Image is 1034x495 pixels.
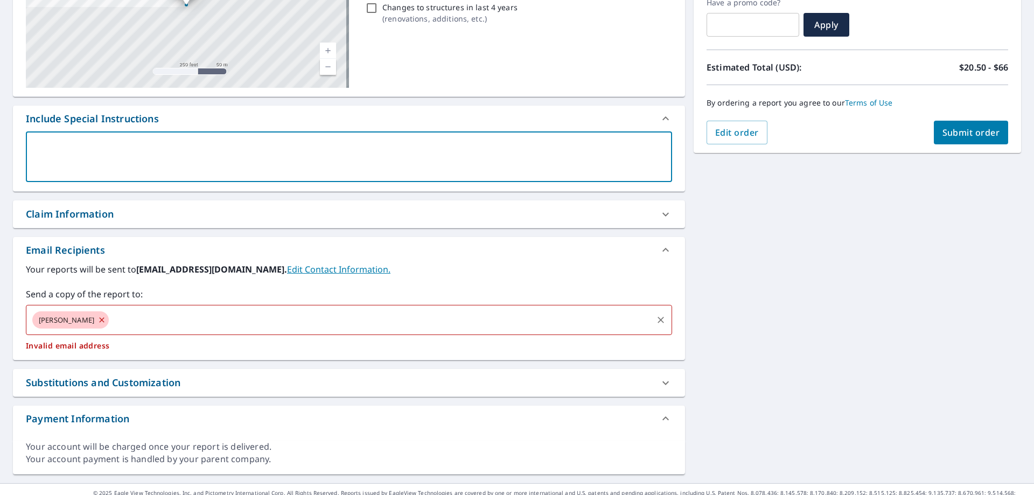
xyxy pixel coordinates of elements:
label: Your reports will be sent to [26,263,672,276]
div: [PERSON_NAME] [32,311,109,329]
button: Edit order [707,121,767,144]
div: Include Special Instructions [26,111,159,126]
a: Current Level 17, Zoom Out [320,59,336,75]
span: Edit order [715,127,759,138]
div: Claim Information [13,200,685,228]
button: Submit order [934,121,1009,144]
button: Clear [653,312,668,327]
button: Apply [804,13,849,37]
div: Include Special Instructions [13,106,685,131]
div: Your account payment is handled by your parent company. [26,453,672,465]
div: Your account will be charged once your report is delivered. [26,441,672,453]
p: ( renovations, additions, etc. ) [382,13,518,24]
label: Send a copy of the report to: [26,288,672,301]
p: $20.50 - $66 [959,61,1008,74]
div: Email Recipients [13,237,685,263]
p: Changes to structures in last 4 years [382,2,518,13]
a: EditContactInfo [287,263,390,275]
div: Email Recipients [26,243,105,257]
a: Terms of Use [845,97,893,108]
b: [EMAIL_ADDRESS][DOMAIN_NAME]. [136,263,287,275]
span: Submit order [942,127,1000,138]
div: Claim Information [26,207,114,221]
span: [PERSON_NAME] [32,315,101,325]
div: Payment Information [26,412,129,426]
a: Current Level 17, Zoom In [320,43,336,59]
p: By ordering a report you agree to our [707,98,1008,108]
p: Invalid email address [26,341,672,351]
div: Substitutions and Customization [26,375,180,390]
div: Payment Information [13,406,685,431]
div: Substitutions and Customization [13,369,685,396]
p: Estimated Total (USD): [707,61,857,74]
span: Apply [812,19,841,31]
